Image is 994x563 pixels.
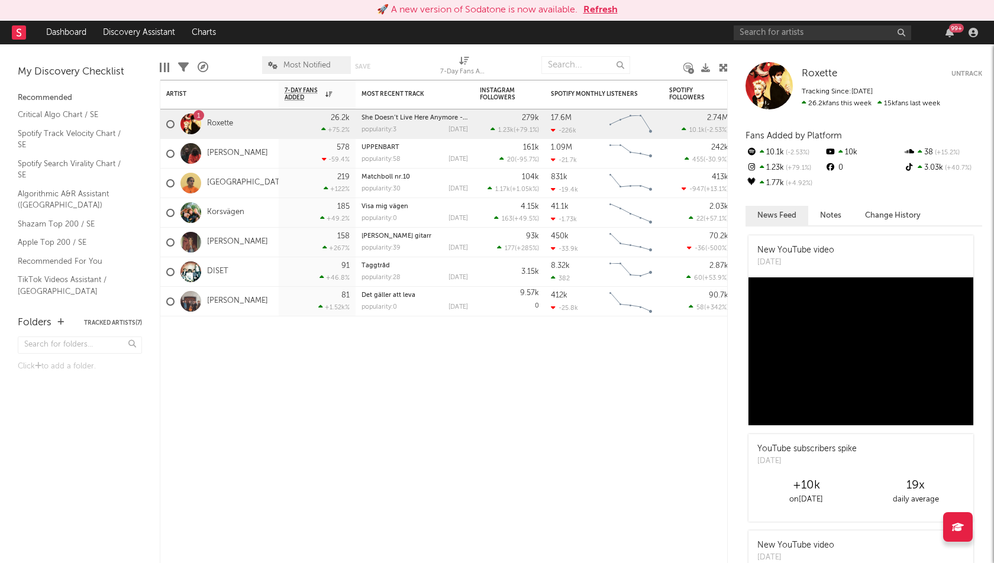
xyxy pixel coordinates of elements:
div: 1.77k [745,176,824,191]
div: -33.9k [551,245,578,253]
div: ( ) [682,185,728,193]
div: 185 [337,203,350,211]
a: Roxette [802,68,837,80]
div: 219 [337,173,350,181]
div: -226k [551,127,576,134]
div: -25.8k [551,304,578,312]
input: Search... [541,56,630,74]
a: Algorithmic A&R Assistant ([GEOGRAPHIC_DATA]) [18,187,130,212]
a: She Doesn’t Live Here Anymore - T&A Demo [DATE] [362,115,519,121]
div: 578 [337,144,350,151]
div: +122 % [324,185,350,193]
span: -500 % [707,245,727,252]
div: Edit Columns [160,50,169,85]
div: 2.03k [709,203,728,211]
a: Matchboll nr.10 [362,174,410,180]
button: Change History [853,206,932,225]
a: Spotify Search Virality Chart / SE [18,157,130,182]
div: daily average [861,493,970,507]
div: 81 [341,292,350,299]
span: +79.1 % [784,165,811,172]
div: Folders [18,316,51,330]
div: Matchboll nr.10 [362,174,468,180]
div: 2.87k [709,262,728,270]
div: 7-Day Fans Added (7-Day Fans Added) [440,50,488,85]
span: -2.53 % [784,150,809,156]
div: popularity: 30 [362,186,401,192]
div: 382 [551,274,570,282]
a: Taggtråd [362,263,390,269]
div: YouTube subscribers spike [757,443,857,455]
div: [DATE] [448,304,468,310]
svg: Chart title [604,139,657,169]
span: 7-Day Fans Added [285,87,322,101]
span: 163 [502,216,512,222]
span: 60 [694,275,702,281]
div: [DATE] [757,455,857,467]
div: -19.4k [551,186,578,193]
div: [DATE] [448,186,468,192]
div: 17.6M [551,114,572,122]
div: 450k [551,232,569,240]
a: Spotify Track Velocity Chart / SE [18,127,130,151]
div: New YouTube video [757,539,834,552]
span: +40.7 % [943,165,972,172]
a: Apple Top 200 / SE [18,236,130,249]
div: 0 [480,287,539,316]
div: 1.09M [551,144,572,151]
div: popularity: 28 [362,274,401,281]
div: A&R Pipeline [198,50,208,85]
div: 0 [824,160,903,176]
div: ( ) [494,215,539,222]
div: 1.23k [745,160,824,176]
a: Visa mig vägen [362,203,408,210]
a: Roxette [207,119,233,129]
button: Notes [808,206,853,225]
div: 4.15k [521,203,539,211]
a: [PERSON_NAME] gitarr [362,233,431,240]
div: -59.4 % [322,156,350,163]
div: ( ) [497,244,539,252]
div: 26.2k [331,114,350,122]
div: New YouTube video [757,244,834,257]
a: Det gäller att leva [362,292,415,299]
div: ( ) [686,274,728,281]
a: Critical Algo Chart / SE [18,108,130,121]
div: Taggtråd [362,263,468,269]
span: -947 [689,186,704,193]
a: [GEOGRAPHIC_DATA] [207,178,287,188]
button: Save [355,63,370,70]
span: 15k fans last week [802,100,940,107]
svg: Chart title [604,169,657,198]
button: Tracked Artists(7) [84,320,142,326]
div: Instagram Followers [480,87,521,101]
a: Dashboard [38,21,95,44]
svg: Chart title [604,287,657,316]
div: 99 + [949,24,964,33]
input: Search for folders... [18,336,142,354]
div: +49.2 % [320,215,350,222]
svg: Chart title [604,109,657,139]
div: 70.2k [709,232,728,240]
input: Search for artists [734,25,911,40]
div: 41.1k [551,203,569,211]
span: +13.1 % [706,186,727,193]
div: 412k [551,292,567,299]
div: Recommended [18,91,142,105]
div: 2.74M [707,114,728,122]
div: Click to add a folder. [18,360,142,374]
div: ( ) [490,126,539,134]
span: 58 [696,305,704,311]
a: TikTok Videos Assistant / [GEOGRAPHIC_DATA] [18,273,130,297]
div: ( ) [687,244,728,252]
div: 104k [522,173,539,181]
span: -2.53 % [706,127,727,134]
span: 26.2k fans this week [802,100,872,107]
svg: Chart title [604,228,657,257]
div: Artist [166,90,255,98]
div: UPPENBART [362,144,468,151]
div: [DATE] [448,156,468,163]
div: popularity: 39 [362,245,401,251]
span: -36 [695,245,705,252]
div: 9.57k [520,289,539,297]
